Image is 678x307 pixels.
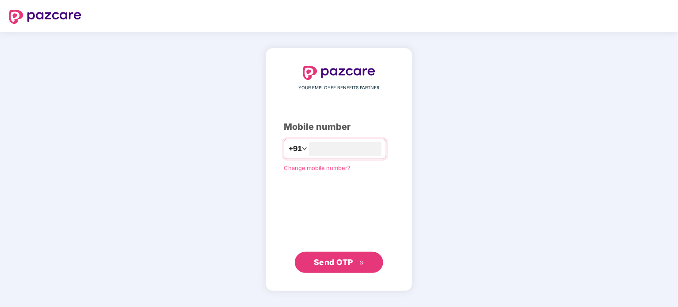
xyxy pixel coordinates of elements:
[9,10,81,24] img: logo
[314,258,353,267] span: Send OTP
[284,120,394,134] div: Mobile number
[295,252,383,273] button: Send OTPdouble-right
[299,84,380,91] span: YOUR EMPLOYEE BENEFITS PARTNER
[284,164,350,171] a: Change mobile number?
[289,143,302,154] span: +91
[359,260,365,266] span: double-right
[302,146,307,152] span: down
[303,66,375,80] img: logo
